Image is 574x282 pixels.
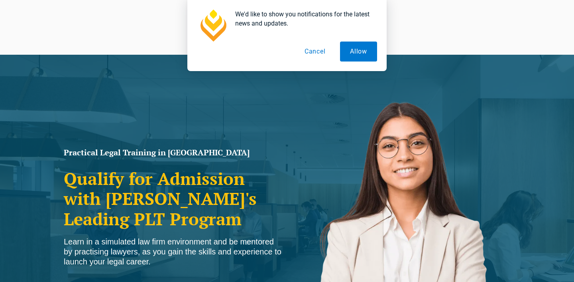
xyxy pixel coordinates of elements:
[295,42,336,62] button: Cancel
[340,42,377,62] button: Allow
[64,149,283,157] h1: Practical Legal Training in [GEOGRAPHIC_DATA]
[64,237,283,267] div: Learn in a simulated law firm environment and be mentored by practising lawyers, as you gain the ...
[64,169,283,229] h2: Qualify for Admission with [PERSON_NAME]'s Leading PLT Program
[229,10,377,28] div: We'd like to show you notifications for the latest news and updates.
[197,10,229,42] img: notification icon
